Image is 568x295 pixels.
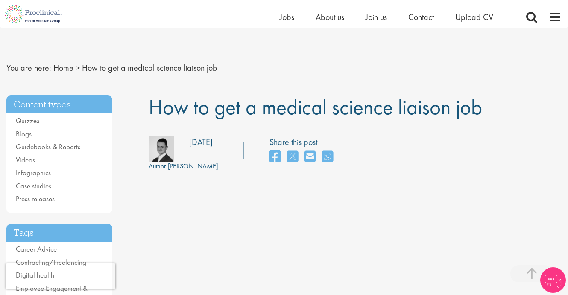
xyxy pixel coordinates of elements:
span: > [76,62,80,73]
a: Case studies [16,181,51,191]
a: Jobs [280,12,294,23]
h3: Content types [6,95,112,114]
label: Share this post [269,136,337,148]
span: Author: [149,162,168,171]
span: You are here: [6,62,51,73]
a: Contracting/Freelancing [16,257,86,267]
img: Chatbot [540,267,566,293]
a: Videos [16,155,35,165]
img: bdc0b4ec-42d7-4011-3777-08d5c2039240 [149,136,174,162]
a: Join us [366,12,387,23]
a: share on twitter [287,148,298,166]
a: Guidebooks & Reports [16,142,80,151]
span: How to get a medical science liaison job [149,93,482,121]
a: Upload CV [455,12,493,23]
a: Blogs [16,129,32,139]
a: share on whats app [322,148,333,166]
a: Press releases [16,194,55,203]
iframe: reCAPTCHA [6,263,115,289]
a: share on email [304,148,316,166]
a: share on facebook [269,148,281,166]
h3: Tags [6,224,112,242]
a: breadcrumb link [53,62,73,73]
div: [PERSON_NAME] [149,162,218,171]
a: Career Advice [16,244,57,254]
a: Infographics [16,168,51,177]
div: [DATE] [189,136,213,148]
span: How to get a medical science liaison job [82,62,217,73]
a: Contact [408,12,434,23]
a: About us [316,12,344,23]
a: Quizzes [16,116,39,125]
